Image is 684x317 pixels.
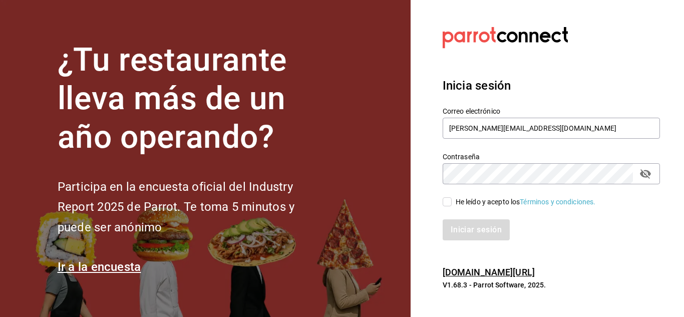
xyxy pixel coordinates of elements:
[443,267,535,277] a: [DOMAIN_NAME][URL]
[443,153,660,160] label: Contraseña
[443,118,660,139] input: Ingresa tu correo electrónico
[58,177,328,238] h2: Participa en la encuesta oficial del Industry Report 2025 de Parrot. Te toma 5 minutos y puede se...
[443,280,660,290] p: V1.68.3 - Parrot Software, 2025.
[520,198,595,206] a: Términos y condiciones.
[58,260,141,274] a: Ir a la encuesta
[456,197,596,207] div: He leído y acepto los
[637,165,654,182] button: passwordField
[58,41,328,156] h1: ¿Tu restaurante lleva más de un año operando?
[443,108,660,115] label: Correo electrónico
[443,77,660,95] h3: Inicia sesión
